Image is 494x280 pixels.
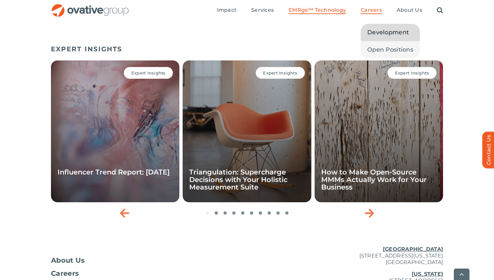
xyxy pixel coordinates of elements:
div: Next slide [361,205,378,221]
span: EMRge™ Technology [288,7,346,13]
span: Go to slide 5 [241,211,244,215]
p: [STREET_ADDRESS][US_STATE] [GEOGRAPHIC_DATA] [312,246,443,266]
div: Previous slide [116,205,133,221]
a: OG_Full_horizontal_RGB [51,3,129,9]
span: Go to slide 10 [285,211,288,215]
span: Go to slide 9 [276,211,280,215]
a: How to Make Open-Source MMMs Actually Work for Your Business [321,168,427,191]
a: Impact [217,7,237,14]
div: 3 / 10 [315,60,443,202]
a: Careers [51,270,182,277]
a: About Us [397,7,422,14]
div: 2 / 10 [183,60,311,202]
span: Go to slide 2 [215,211,218,215]
span: Services [251,7,274,13]
a: EMRge™ Technology [288,7,346,14]
a: Open Positions [361,41,420,58]
h5: EXPERT INSIGHTS [51,45,443,53]
span: Go to slide 4 [232,211,236,215]
span: Development [367,28,409,37]
a: About Us [51,257,182,264]
u: [US_STATE] [412,271,443,277]
span: Impact [217,7,237,13]
a: Triangulation: Supercharge Decisions with Your Holistic Measurement Suite [189,168,288,191]
a: Services [251,7,274,14]
a: Development [361,24,420,41]
span: Careers [361,7,382,13]
span: About Us [397,7,422,13]
span: Open Positions [367,45,413,54]
a: Influencer Trend Report: [DATE] [58,168,170,176]
div: 1 / 10 [51,60,179,202]
span: About Us [51,257,85,264]
span: Go to slide 7 [259,211,262,215]
a: Search [437,7,443,14]
span: Go to slide 3 [223,211,227,215]
a: Careers [361,7,382,14]
span: Go to slide 8 [268,211,271,215]
span: Careers [51,270,79,277]
span: Go to slide 6 [250,211,253,215]
u: [GEOGRAPHIC_DATA] [383,246,443,252]
span: Go to slide 1 [206,211,209,215]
